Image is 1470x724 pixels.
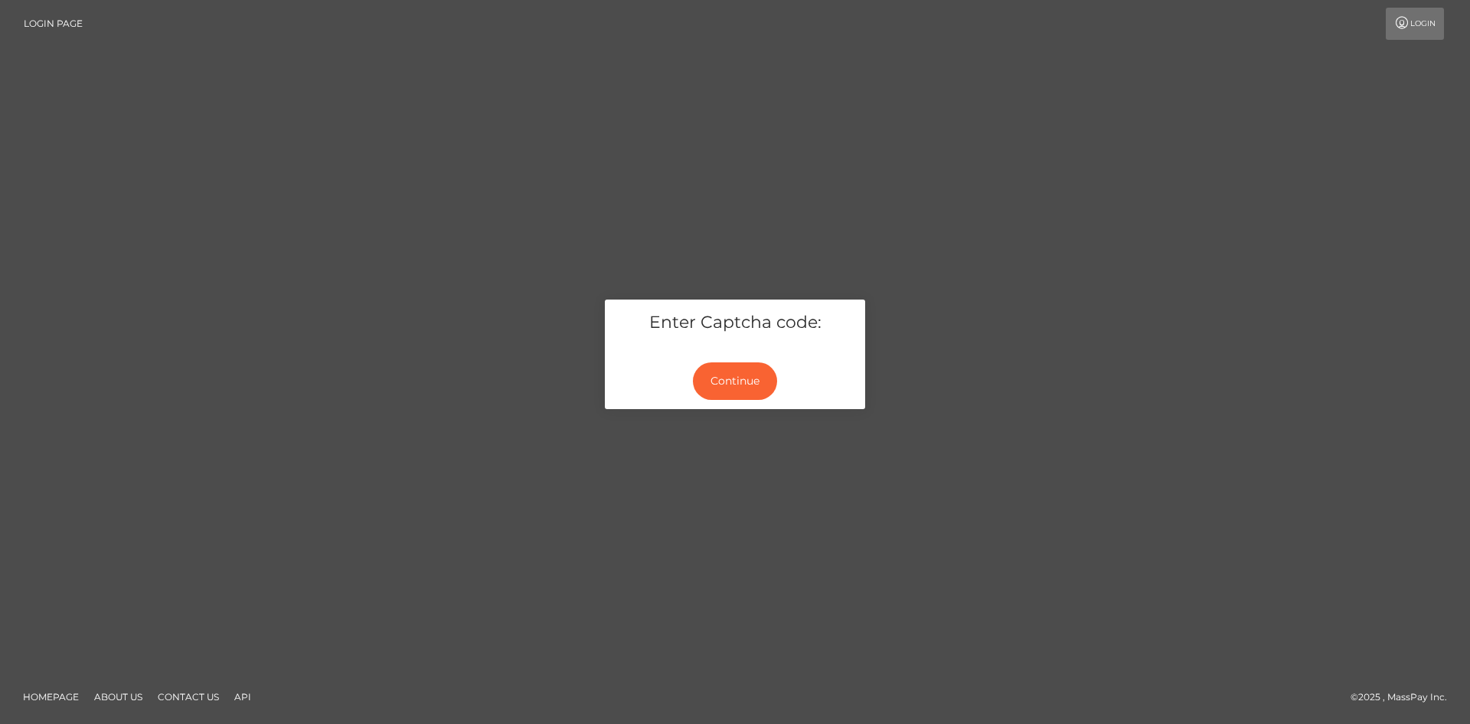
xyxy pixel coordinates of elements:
[616,311,854,335] h5: Enter Captcha code:
[693,362,777,400] button: Continue
[1351,689,1459,706] div: © 2025 , MassPay Inc.
[24,8,83,40] a: Login Page
[88,685,149,709] a: About Us
[1386,8,1444,40] a: Login
[17,685,85,709] a: Homepage
[152,685,225,709] a: Contact Us
[228,685,257,709] a: API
